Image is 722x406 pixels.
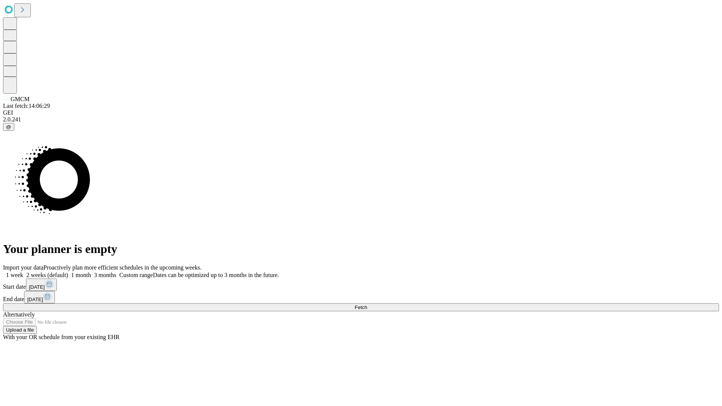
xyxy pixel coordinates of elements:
[11,96,30,102] span: GMCM
[153,272,279,278] span: Dates can be optimized up to 3 months in the future.
[3,334,120,340] span: With your OR schedule from your existing EHR
[26,279,57,291] button: [DATE]
[71,272,91,278] span: 1 month
[24,291,55,303] button: [DATE]
[355,304,367,310] span: Fetch
[44,264,202,271] span: Proactively plan more efficient schedules in the upcoming weeks.
[3,303,719,311] button: Fetch
[94,272,116,278] span: 3 months
[3,264,44,271] span: Import your data
[3,311,35,318] span: Alternatively
[3,103,50,109] span: Last fetch: 14:06:29
[26,272,68,278] span: 2 weeks (default)
[3,326,37,334] button: Upload a file
[3,109,719,116] div: GEI
[6,124,11,130] span: @
[3,291,719,303] div: End date
[3,242,719,256] h1: Your planner is empty
[3,116,719,123] div: 2.0.241
[3,123,14,131] button: @
[119,272,153,278] span: Custom range
[29,284,45,290] span: [DATE]
[3,279,719,291] div: Start date
[27,297,43,302] span: [DATE]
[6,272,23,278] span: 1 week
